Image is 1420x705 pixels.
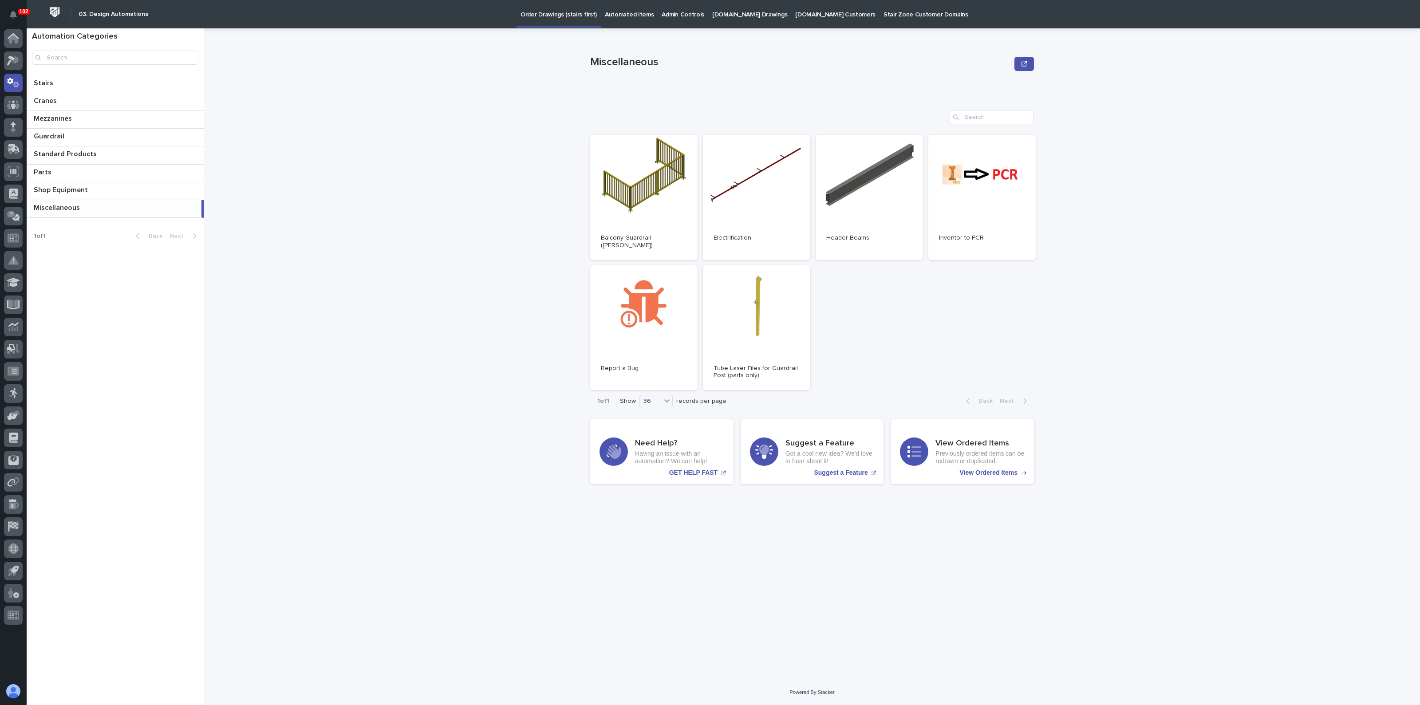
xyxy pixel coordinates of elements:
a: StairsStairs [27,75,204,93]
a: GET HELP FAST [590,419,734,484]
img: Workspace Logo [47,4,63,20]
p: Miscellaneous [590,56,1011,69]
a: Report a Bug [590,265,698,390]
a: View Ordered Items [891,419,1034,484]
p: Previously ordered items can be redrawn or duplicated. [935,450,1025,465]
p: Standard Products [34,148,99,158]
a: MezzaninesMezzanines [27,111,204,129]
h3: Need Help? [635,439,724,449]
input: Search [32,51,198,65]
p: 1 of 1 [590,390,616,412]
p: Guardrail [34,130,66,141]
span: Next [1000,398,1019,404]
input: Search [950,110,1034,124]
button: Next [166,232,204,240]
p: Electrification [714,234,800,242]
a: GuardrailGuardrail [27,129,204,146]
h2: 03. Design Automations [79,11,148,18]
p: Shop Equipment [34,184,90,194]
p: Report a Bug [601,365,687,372]
a: Powered By Stacker [789,689,834,695]
a: Balcony Guardrail ([PERSON_NAME]) [590,135,698,260]
p: records per page [676,398,726,405]
p: Got a cool new idea? We'd love to hear about it! [785,450,875,465]
button: Notifications [4,5,23,24]
p: Show [620,398,636,405]
div: 36 [640,397,661,406]
button: Back [959,397,996,405]
p: 102 [20,8,28,15]
p: Balcony Guardrail ([PERSON_NAME]) [601,234,687,249]
h1: Automation Categories [32,32,198,42]
p: GET HELP FAST [669,469,718,477]
p: Tube Laser Files for Guardrail Post (parts only) [714,365,800,380]
a: PartsParts [27,165,204,182]
a: Standard ProductsStandard Products [27,146,204,164]
p: Header Beams [826,234,912,242]
div: Notifications102 [11,11,23,25]
button: Next [996,397,1034,405]
span: Next [170,233,189,239]
a: Electrification [703,135,810,260]
span: Back [974,398,993,404]
p: Suggest a Feature [814,469,868,477]
p: Stairs [34,77,55,87]
p: Inventor to PCR [939,234,1025,242]
a: Header Beams [816,135,923,260]
a: Inventor to PCR [928,135,1036,260]
p: 1 of 1 [27,225,53,247]
p: Mezzanines [34,113,74,123]
a: Tube Laser Files for Guardrail Post (parts only) [703,265,810,390]
h3: View Ordered Items [935,439,1025,449]
a: Shop EquipmentShop Equipment [27,182,204,200]
button: Back [129,232,166,240]
a: MiscellaneousMiscellaneous [27,200,204,218]
p: Parts [34,166,53,177]
p: Cranes [34,95,59,105]
span: Back [143,233,162,239]
p: Miscellaneous [34,202,82,212]
p: Having an issue with an automation? We can help! [635,450,724,465]
p: View Ordered Items [960,469,1018,477]
a: CranesCranes [27,93,204,111]
a: Suggest a Feature [741,419,884,484]
h3: Suggest a Feature [785,439,875,449]
button: users-avatar [4,682,23,701]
